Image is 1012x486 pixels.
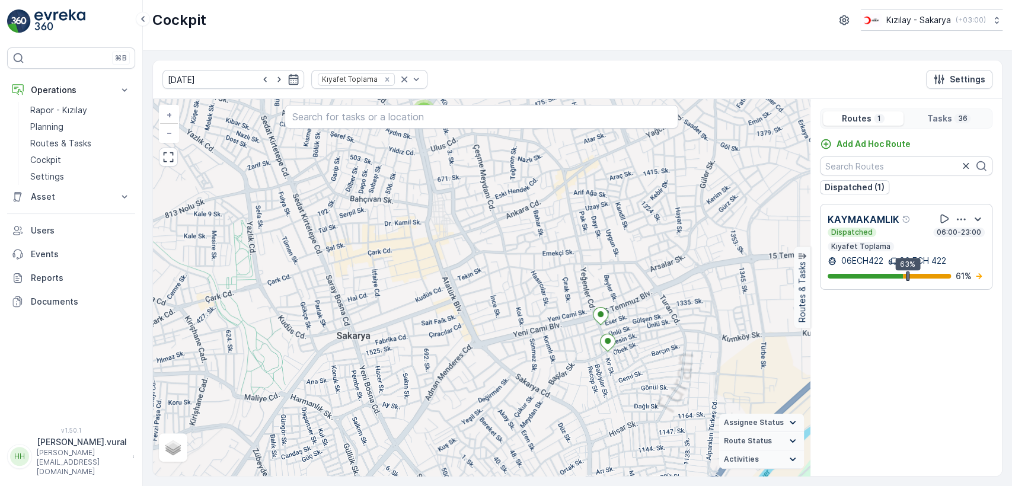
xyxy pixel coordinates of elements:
[31,191,111,203] p: Asset
[956,114,968,123] p: 36
[160,434,186,461] a: Layers
[162,70,304,89] input: dd/mm/yyyy
[861,9,1003,31] button: Kızılay - Sakarya(+03:00)
[820,138,911,150] a: Add Ad Hoc Route
[37,448,127,477] p: [PERSON_NAME][EMAIL_ADDRESS][DOMAIN_NAME]
[412,100,436,123] div: 2
[7,242,135,266] a: Events
[7,9,31,33] img: logo
[950,73,985,85] p: Settings
[285,105,679,129] input: Search for tasks or a location
[31,84,111,96] p: Operations
[10,447,29,466] div: HH
[167,127,173,138] span: −
[719,450,804,469] summary: Activities
[30,121,63,133] p: Planning
[318,73,379,85] div: Kıyafet Toplama
[839,255,883,267] p: 06ECH422
[7,436,135,477] button: HH[PERSON_NAME].vural[PERSON_NAME][EMAIL_ADDRESS][DOMAIN_NAME]
[25,119,135,135] a: Planning
[34,9,85,33] img: logo_light-DOdMpM7g.png
[828,212,899,226] p: KAYMAKAMLIK
[825,181,885,193] p: Dispatched (1)
[37,436,127,448] p: [PERSON_NAME].vural
[115,53,127,63] p: ⌘B
[7,427,135,434] span: v 1.50.1
[876,114,882,123] p: 1
[926,70,992,89] button: Settings
[796,262,808,323] p: Routes & Tasks
[719,414,804,432] summary: Assignee Status
[927,113,952,124] p: Tasks
[31,225,130,236] p: Users
[902,215,911,224] div: Help Tooltip Icon
[936,228,982,237] p: 06:00-23:00
[381,75,394,84] div: Remove Kıyafet Toplama
[30,171,64,183] p: Settings
[30,154,61,166] p: Cockpit
[31,296,130,308] p: Documents
[7,185,135,209] button: Asset
[7,266,135,290] a: Reports
[956,15,986,25] p: ( +03:00 )
[830,242,892,251] p: Kıyafet Toplama
[895,258,920,271] div: 63%
[152,11,206,30] p: Cockpit
[724,418,784,427] span: Assignee Status
[7,78,135,102] button: Operations
[25,135,135,152] a: Routes & Tasks
[30,104,87,116] p: Rapor - Kızılay
[724,436,772,446] span: Route Status
[886,14,951,26] p: Kızılay - Sakarya
[167,110,172,120] span: +
[25,168,135,185] a: Settings
[820,180,889,194] button: Dispatched (1)
[956,270,972,282] p: 61 %
[30,138,91,149] p: Routes & Tasks
[724,455,759,464] span: Activities
[7,219,135,242] a: Users
[25,152,135,168] a: Cockpit
[842,113,871,124] p: Routes
[820,156,992,175] input: Search Routes
[25,102,135,119] a: Rapor - Kızılay
[837,138,911,150] p: Add Ad Hoc Route
[31,272,130,284] p: Reports
[7,290,135,314] a: Documents
[719,432,804,450] summary: Route Status
[830,228,874,237] p: Dispatched
[31,248,130,260] p: Events
[160,106,178,124] a: Zoom In
[861,14,882,27] img: k%C4%B1z%C4%B1lay_DTAvauz.png
[160,124,178,142] a: Zoom Out
[899,255,946,267] p: 06 ECH 422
